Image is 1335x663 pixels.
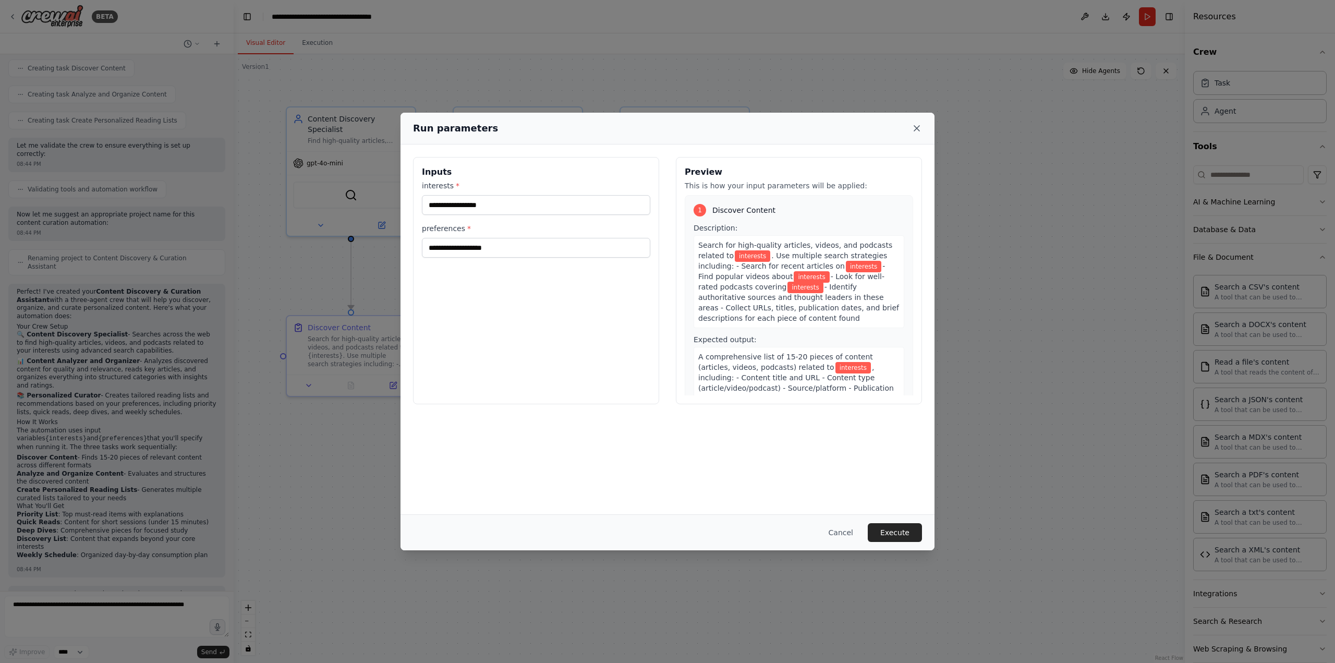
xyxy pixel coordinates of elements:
[835,362,871,373] span: Variable: interests
[698,353,873,371] span: A comprehensive list of 15-20 pieces of content (articles, videos, podcasts) related to
[868,523,922,542] button: Execute
[422,223,650,234] label: preferences
[820,523,861,542] button: Cancel
[694,335,757,344] span: Expected output:
[787,282,823,293] span: Variable: interests
[694,224,737,232] span: Description:
[694,204,706,216] div: 1
[698,363,894,413] span: , including: - Content title and URL - Content type (article/video/podcast) - Source/platform - P...
[794,271,829,283] span: Variable: interests
[685,166,913,178] h3: Preview
[846,261,881,272] span: Variable: interests
[422,180,650,191] label: interests
[712,205,775,215] span: Discover Content
[735,250,770,262] span: Variable: interests
[698,241,892,260] span: Search for high-quality articles, videos, and podcasts related to
[422,166,650,178] h3: Inputs
[698,251,887,270] span: . Use multiple search strategies including: - Search for recent articles on
[413,121,498,136] h2: Run parameters
[685,180,913,191] p: This is how your input parameters will be applied:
